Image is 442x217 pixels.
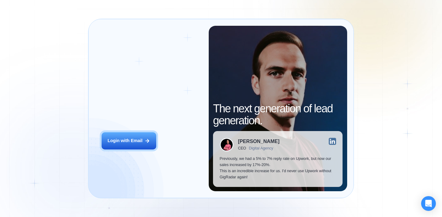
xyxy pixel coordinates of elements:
[102,132,156,149] button: Login with Email
[220,156,336,180] p: Previously, we had a 5% to 7% reply rate on Upwork, but now our sales increased by 17%-20%. This ...
[238,139,279,144] div: [PERSON_NAME]
[421,196,436,211] div: Open Intercom Messenger
[107,138,142,144] div: Login with Email
[213,103,343,127] h2: The next generation of lead generation.
[238,146,246,150] div: CEO
[249,146,273,150] div: Digital Agency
